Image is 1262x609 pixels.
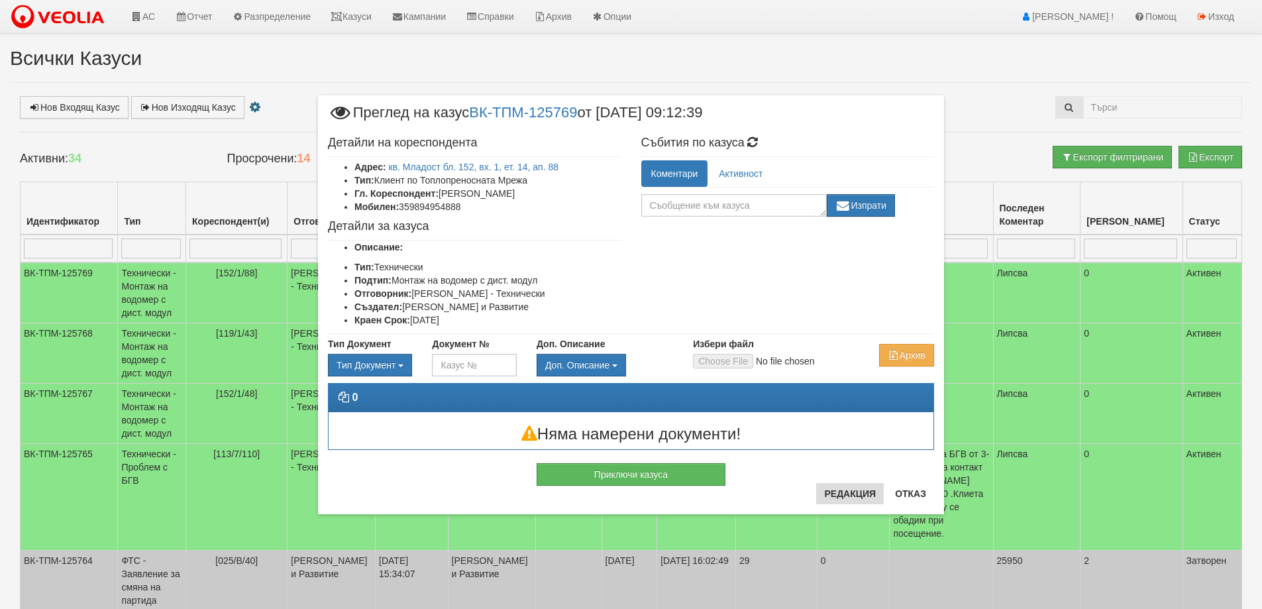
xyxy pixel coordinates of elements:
[354,260,621,274] li: Технически
[641,137,935,150] h4: Събития по казуса
[545,360,609,370] span: Доп. Описание
[641,160,708,187] a: Коментари
[354,162,386,172] b: Адрес:
[337,360,395,370] span: Тип Документ
[354,275,392,286] b: Подтип:
[354,187,621,200] li: [PERSON_NAME]
[328,137,621,150] h4: Детайли на кореспондента
[354,315,410,325] b: Краен Срок:
[329,425,933,443] h3: Няма намерени документи!
[354,174,621,187] li: Клиент по Топлопреносната Мрежа
[887,483,934,504] button: Отказ
[354,287,621,300] li: [PERSON_NAME] - Технически
[328,220,621,233] h4: Детайли за казуса
[879,344,934,366] button: Архив
[693,337,754,351] label: Избери файл
[354,288,411,299] b: Отговорник:
[432,337,489,351] label: Документ №
[328,354,412,376] button: Тип Документ
[352,392,358,403] strong: 0
[827,194,896,217] button: Изпрати
[389,162,559,172] a: кв. Младост бл. 152, вх. 1, ет. 14, ап. 88
[537,337,605,351] label: Доп. Описание
[354,262,374,272] b: Тип:
[354,313,621,327] li: [DATE]
[354,300,621,313] li: [PERSON_NAME] и Развитие
[709,160,772,187] a: Активност
[816,483,884,504] button: Редакция
[537,354,673,376] div: Двоен клик, за изчистване на избраната стойност.
[354,175,374,186] b: Тип:
[354,200,621,213] li: 359894954888
[354,242,403,252] b: Описание:
[537,354,626,376] button: Доп. Описание
[469,104,577,121] a: ВК-ТПМ-125769
[354,274,621,287] li: Монтаж на водомер с дист. модул
[328,354,412,376] div: Двоен клик, за изчистване на избраната стойност.
[354,302,402,312] b: Създател:
[354,188,439,199] b: Гл. Кореспондент:
[328,105,702,130] span: Преглед на казус от [DATE] 09:12:39
[354,201,399,212] b: Мобилен:
[432,354,516,376] input: Казус №
[537,463,725,486] button: Приключи казуса
[328,337,392,351] label: Тип Документ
